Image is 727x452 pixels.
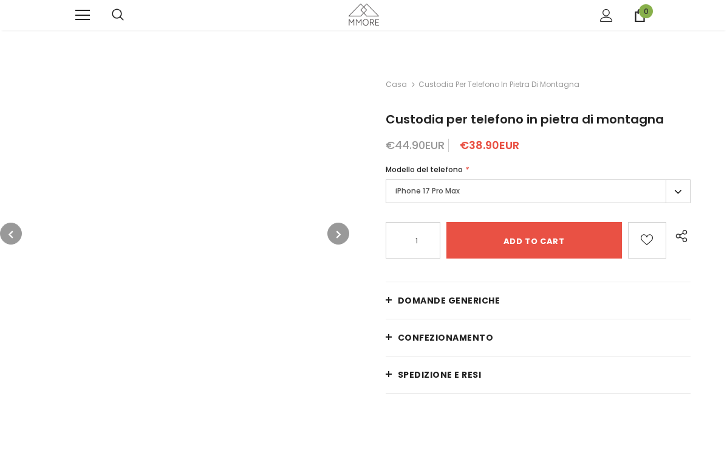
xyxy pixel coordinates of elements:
[460,137,519,153] span: €38.90EUR
[386,282,691,319] a: Domande generiche
[349,4,379,25] img: Casi MMORE
[398,332,494,344] span: CONFEZIONAMENTO
[386,179,691,203] label: iPhone 17 Pro Max
[386,77,407,92] a: Casa
[398,294,500,307] span: Domande generiche
[639,4,653,18] span: 0
[386,356,691,393] a: Spedizione e resi
[633,9,646,22] a: 0
[398,369,482,381] span: Spedizione e resi
[386,164,463,175] span: Modello del telefono
[386,111,664,128] span: Custodia per telefono in pietra di montagna
[418,77,579,92] span: Custodia per telefono in pietra di montagna
[386,137,445,153] span: €44.90EUR
[446,222,622,259] input: Add to cart
[386,319,691,356] a: CONFEZIONAMENTO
